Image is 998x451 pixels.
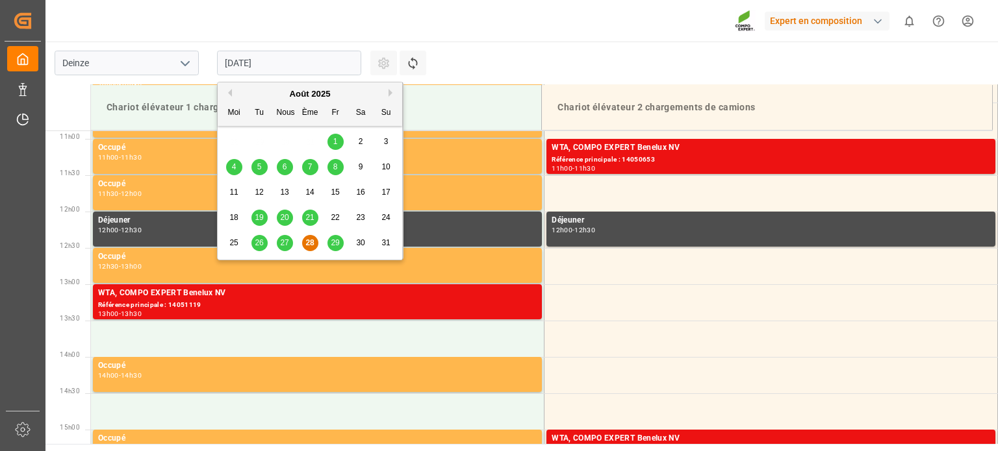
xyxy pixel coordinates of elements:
[222,129,399,256] div: mois 2025-08
[327,159,344,175] div: Choisissez le vendredi 8 août 2025
[119,371,121,380] font: -
[251,159,268,175] div: Choisissez le mardi 5 août 2025
[378,159,394,175] div: Choisissez le dimanche 10 août 2025
[224,89,232,97] button: Mois précédent
[378,210,394,226] div: Choisissez le dimanche 24 août 2025
[381,238,390,247] font: 31
[290,89,331,99] font: Août 2025
[229,238,238,247] font: 25
[226,235,242,251] div: Choisissez le lundi 25 août 2025
[302,184,318,201] div: Choisissez le jeudi 14 août 2025
[121,226,142,234] font: 12h30
[735,10,756,32] img: Screenshot%202023-09-29%20at%2010.02.21.png_1712312052.png
[98,179,125,188] font: Occupé
[226,159,242,175] div: Choisissez le lundi 4 août 2025
[572,164,574,173] font: -
[251,184,268,201] div: Choisissez le mardi 12 août 2025
[327,184,344,201] div: Choisissez le vendredi 15 août 2025
[302,108,318,117] font: Ème
[255,213,263,222] font: 19
[98,189,119,198] font: 11h30
[119,189,121,198] font: -
[119,226,121,234] font: -
[255,188,263,197] font: 12
[333,137,338,146] font: 1
[280,188,288,197] font: 13
[378,184,394,201] div: Choisissez le dimanche 17 août 2025
[277,108,295,117] font: Nous
[121,262,142,271] font: 13h00
[353,210,369,226] div: Choisissez le samedi 23 août 2025
[552,143,680,152] font: WTA, COMPO EXPERT Benelux NV
[98,310,119,318] font: 13h00
[227,108,240,117] font: Moi
[574,226,595,234] font: 12h30
[305,188,314,197] font: 14
[229,213,238,222] font: 18
[98,371,119,380] font: 14h00
[552,226,572,234] font: 12h00
[60,242,80,249] font: 12h30
[98,288,226,297] font: WTA, COMPO EXPERT Benelux NV
[381,188,390,197] font: 17
[924,6,953,36] button: Centre d'aide
[552,215,584,225] font: Déjeuner
[770,16,862,26] font: Expert en composition
[121,153,142,162] font: 11h30
[60,424,80,431] font: 15h00
[257,162,262,171] font: 5
[359,137,363,146] font: 2
[353,159,369,175] div: Choisissez le samedi 9 août 2025
[359,162,363,171] font: 9
[60,387,80,395] font: 14h30
[552,164,572,173] font: 11h00
[327,210,344,226] div: Choisissez le vendredi 22 août 2025
[378,235,394,251] div: Choisissez le dimanche 31 août 2025
[98,226,119,234] font: 12h00
[302,210,318,226] div: Choisissez le jeudi 21 août 2025
[98,301,201,308] font: Référence principale : 14051119
[232,162,237,171] font: 4
[389,89,396,97] button: Mois prochain
[107,102,295,112] font: Chariot élévateur 1 chargement de camion
[353,235,369,251] div: Choisissez le samedi 30 août 2025
[277,184,293,201] div: Choisissez le mercredi 13 août 2025
[280,238,288,247] font: 27
[331,213,339,222] font: 22
[572,226,574,234] font: -
[552,156,655,163] font: Référence principale : 14050653
[356,108,366,117] font: Sa
[356,188,365,197] font: 16
[353,134,369,150] div: Choisissez le samedi 2 août 2025
[356,238,365,247] font: 30
[381,162,390,171] font: 10
[381,213,390,222] font: 24
[121,371,142,380] font: 14h30
[280,213,288,222] font: 20
[60,351,80,358] font: 14h00
[557,102,756,112] font: Chariot élévateur 2 chargements de camions
[98,143,125,152] font: Occupé
[356,213,365,222] font: 23
[331,238,339,247] font: 29
[229,188,238,197] font: 11
[251,235,268,251] div: Choisissez le mardi 26 août 2025
[331,108,339,117] font: Fr
[98,433,125,443] font: Occupé
[60,278,80,286] font: 13h00
[217,51,361,75] input: JJ.MM.AAAA
[60,315,80,322] font: 13h30
[119,262,121,271] font: -
[378,134,394,150] div: Choisissez le dimanche 3 août 2025
[895,6,924,36] button: afficher 0 nouvelles notifications
[283,162,287,171] font: 6
[60,169,80,177] font: 11h30
[302,235,318,251] div: Choisissez le jeudi 28 août 2025
[121,189,142,198] font: 12h00
[333,162,338,171] font: 8
[226,210,242,226] div: Choisissez le lundi 18 août 2025
[255,108,264,117] font: Tu
[226,184,242,201] div: Choisissez le lundi 11 août 2025
[98,252,125,261] font: Occupé
[331,188,339,197] font: 15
